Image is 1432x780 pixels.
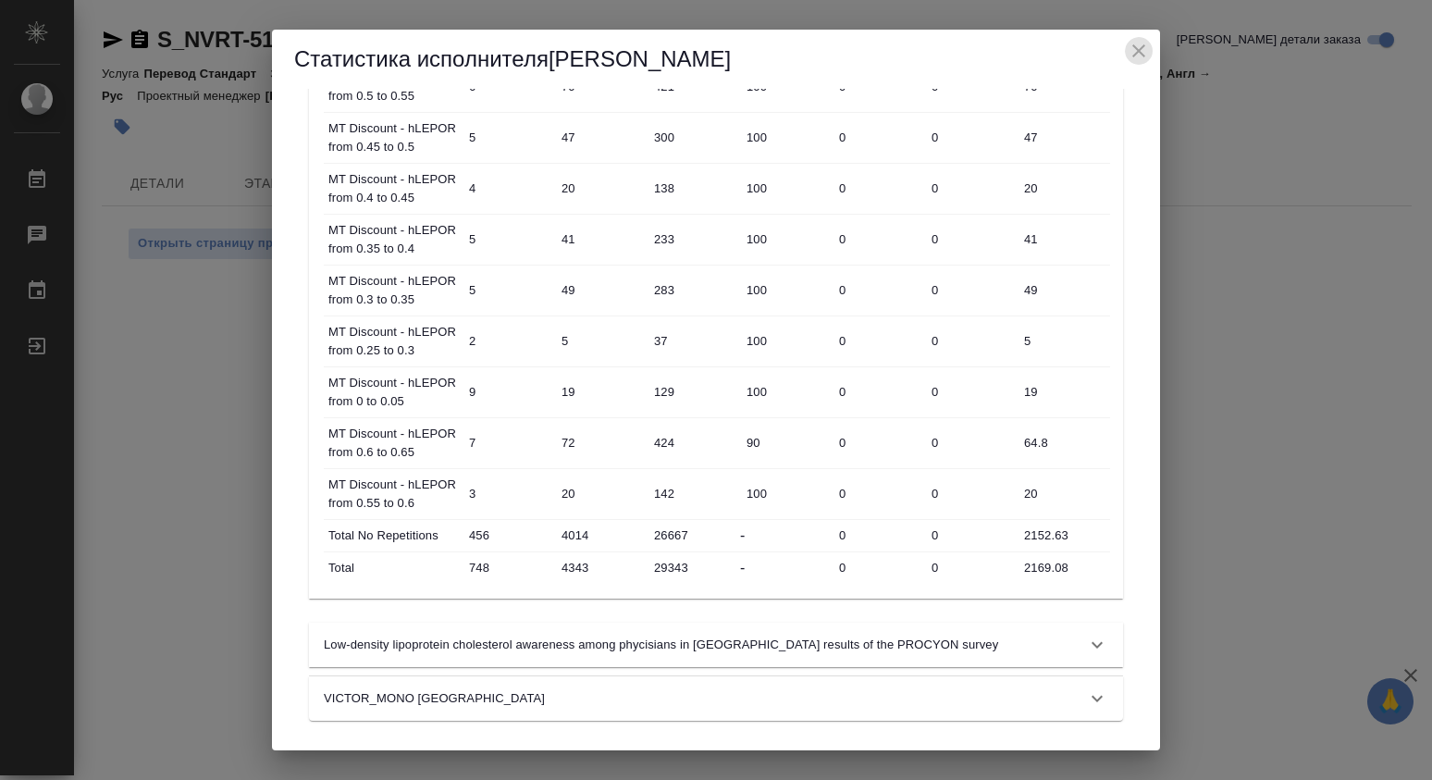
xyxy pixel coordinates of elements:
[833,124,925,151] input: ✎ Введи что-нибудь
[324,636,998,654] p: Low-density lipoprotein cholesterol awareness among phycisians in [GEOGRAPHIC_DATA] results of th...
[555,175,648,202] input: ✎ Введи что-нибудь
[833,175,925,202] input: ✎ Введи что-нибудь
[463,175,555,202] input: ✎ Введи что-нибудь
[463,554,555,581] input: ✎ Введи что-нибудь
[463,378,555,405] input: ✎ Введи что-нибудь
[925,554,1018,581] input: ✎ Введи что-нибудь
[294,44,1138,74] h5: Статистика исполнителя [PERSON_NAME]
[740,525,833,547] div: -
[833,554,925,581] input: ✎ Введи что-нибудь
[1018,124,1110,151] input: ✎ Введи что-нибудь
[648,554,740,581] input: ✎ Введи что-нибудь
[328,374,458,411] p: MT Discount - hLEPOR from 0 to 0.05
[555,328,648,354] input: ✎ Введи что-нибудь
[309,676,1123,721] div: VICTOR_MONO [GEOGRAPHIC_DATA]
[740,328,833,354] input: ✎ Введи что-нибудь
[1018,429,1110,456] input: ✎ Введи что-нибудь
[328,476,458,513] p: MT Discount - hLEPOR from 0.55 to 0.6
[925,175,1018,202] input: ✎ Введи что-нибудь
[648,522,740,549] input: ✎ Введи что-нибудь
[648,175,740,202] input: ✎ Введи что-нибудь
[833,277,925,303] input: ✎ Введи что-нибудь
[463,429,555,456] input: ✎ Введи что-нибудь
[555,277,648,303] input: ✎ Введи что-нибудь
[648,124,740,151] input: ✎ Введи что-нибудь
[555,522,648,549] input: ✎ Введи что-нибудь
[463,277,555,303] input: ✎ Введи что-нибудь
[740,557,833,579] div: -
[648,480,740,507] input: ✎ Введи что-нибудь
[925,226,1018,253] input: ✎ Введи что-нибудь
[740,226,833,253] input: ✎ Введи что-нибудь
[740,277,833,303] input: ✎ Введи что-нибудь
[1018,277,1110,303] input: ✎ Введи что-нибудь
[833,328,925,354] input: ✎ Введи что-нибудь
[463,124,555,151] input: ✎ Введи что-нибудь
[925,328,1018,354] input: ✎ Введи что-нибудь
[833,429,925,456] input: ✎ Введи что-нибудь
[925,277,1018,303] input: ✎ Введи что-нибудь
[833,480,925,507] input: ✎ Введи что-нибудь
[925,429,1018,456] input: ✎ Введи что-нибудь
[328,526,458,545] p: Total No Repetitions
[740,378,833,405] input: ✎ Введи что-нибудь
[740,480,833,507] input: ✎ Введи что-нибудь
[463,328,555,354] input: ✎ Введи что-нибудь
[648,378,740,405] input: ✎ Введи что-нибудь
[1018,554,1110,581] input: ✎ Введи что-нибудь
[555,480,648,507] input: ✎ Введи что-нибудь
[833,378,925,405] input: ✎ Введи что-нибудь
[309,623,1123,667] div: Low-density lipoprotein cholesterol awareness among phycisians in [GEOGRAPHIC_DATA] results of th...
[555,124,648,151] input: ✎ Введи что-нибудь
[1018,378,1110,405] input: ✎ Введи что-нибудь
[328,559,458,577] p: Total
[925,480,1018,507] input: ✎ Введи что-нибудь
[1018,226,1110,253] input: ✎ Введи что-нибудь
[925,378,1018,405] input: ✎ Введи что-нибудь
[833,522,925,549] input: ✎ Введи что-нибудь
[833,226,925,253] input: ✎ Введи что-нибудь
[328,425,458,462] p: MT Discount - hLEPOR from 0.6 to 0.65
[648,429,740,456] input: ✎ Введи что-нибудь
[328,170,458,207] p: MT Discount - hLEPOR from 0.4 to 0.45
[1018,522,1110,549] input: ✎ Введи что-нибудь
[648,277,740,303] input: ✎ Введи что-нибудь
[740,429,833,456] input: ✎ Введи что-нибудь
[925,124,1018,151] input: ✎ Введи что-нибудь
[1125,37,1153,65] button: close
[324,689,545,708] p: VICTOR_MONO [GEOGRAPHIC_DATA]
[463,480,555,507] input: ✎ Введи что-нибудь
[648,328,740,354] input: ✎ Введи что-нибудь
[328,323,458,360] p: MT Discount - hLEPOR from 0.25 to 0.3
[1018,175,1110,202] input: ✎ Введи что-нибудь
[555,554,648,581] input: ✎ Введи что-нибудь
[328,221,458,258] p: MT Discount - hLEPOR from 0.35 to 0.4
[328,119,458,156] p: MT Discount - hLEPOR from 0.45 to 0.5
[740,175,833,202] input: ✎ Введи что-нибудь
[740,124,833,151] input: ✎ Введи что-нибудь
[925,522,1018,549] input: ✎ Введи что-нибудь
[648,226,740,253] input: ✎ Введи что-нибудь
[328,272,458,309] p: MT Discount - hLEPOR from 0.3 to 0.35
[555,429,648,456] input: ✎ Введи что-нибудь
[1018,328,1110,354] input: ✎ Введи что-нибудь
[463,522,555,549] input: ✎ Введи что-нибудь
[1018,480,1110,507] input: ✎ Введи что-нибудь
[463,226,555,253] input: ✎ Введи что-нибудь
[555,226,648,253] input: ✎ Введи что-нибудь
[555,378,648,405] input: ✎ Введи что-нибудь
